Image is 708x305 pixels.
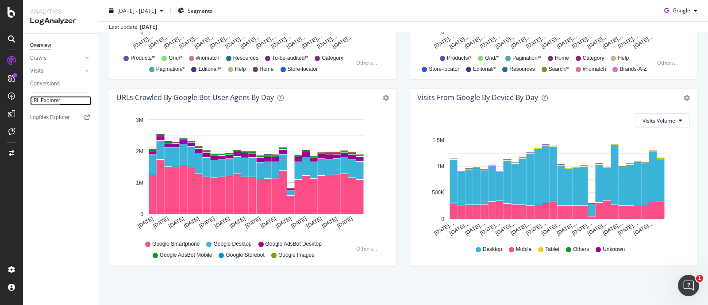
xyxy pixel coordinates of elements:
[30,41,92,50] a: Overview
[198,66,221,73] span: Editorial/*
[441,216,444,222] text: 0
[290,216,308,229] text: [DATE]
[196,54,219,62] span: #nomatch
[657,59,682,66] div: Others...
[30,66,43,76] div: Visits
[198,216,216,229] text: [DATE]
[30,79,92,89] a: Conversions
[696,275,703,282] span: 1
[678,275,699,296] iframe: Intercom live chat
[485,54,499,62] span: Grid/*
[30,16,91,26] div: LogAnalyzer
[30,96,60,105] div: URL Explorer
[174,4,216,18] button: Segments
[152,240,200,248] span: Google Smartphone
[235,66,246,73] span: Help
[321,216,339,229] text: [DATE]
[322,54,343,62] span: Category
[229,216,246,229] text: [DATE]
[356,59,381,66] div: Others...
[160,251,212,259] span: Google AdsBot Mobile
[136,148,143,154] text: 2M
[265,240,322,248] span: Google AdsBot Desktop
[383,95,389,101] div: gear
[684,95,690,101] div: gear
[105,4,167,18] button: [DATE] - [DATE]
[441,29,444,35] text: 0
[432,137,444,143] text: 1.5M
[30,79,60,89] div: Conversions
[278,251,314,259] span: Google Images
[643,117,675,124] span: Visits Volume
[432,190,444,196] text: 500K
[275,216,292,229] text: [DATE]
[109,23,157,31] div: Last update
[417,135,686,237] svg: A chart.
[483,246,502,253] span: Desktop
[417,93,538,102] div: Visits From Google By Device By Day
[447,54,471,62] span: Products/*
[30,54,83,63] a: Crawls
[288,66,318,73] span: Store-locator
[509,66,535,73] span: Resources
[137,216,154,229] text: [DATE]
[183,216,200,229] text: [DATE]
[30,54,46,63] div: Crawls
[140,23,157,31] div: [DATE]
[516,246,531,253] span: Mobile
[635,113,690,127] button: Visits Volume
[167,216,185,229] text: [DATE]
[336,216,354,229] text: [DATE]
[437,163,444,170] text: 1M
[555,54,569,62] span: Home
[618,54,629,62] span: Help
[244,216,262,229] text: [DATE]
[260,66,274,73] span: Home
[116,93,274,102] div: URLs Crawled by Google bot User Agent By Day
[573,246,589,253] span: Others
[30,96,92,105] a: URL Explorer
[429,66,459,73] span: Store-locator
[169,54,182,62] span: Grid/*
[156,66,185,73] span: Pagination/*
[226,251,264,259] span: Google Storebot
[213,240,251,248] span: Google Desktop
[188,7,212,14] span: Segments
[131,54,155,62] span: Products/*
[549,66,569,73] span: Search/*
[356,245,381,252] div: Others...
[30,113,92,122] a: Logfiles Explorer
[512,54,541,62] span: Pagination/*
[545,246,559,253] span: Tablet
[30,7,91,16] div: Analytics
[152,216,170,229] text: [DATE]
[136,180,143,186] text: 1M
[473,66,496,73] span: Editorial/*
[583,54,604,62] span: Category
[140,211,143,217] text: 0
[30,41,51,50] div: Overview
[673,7,690,14] span: Google
[213,216,231,229] text: [DATE]
[116,113,385,236] svg: A chart.
[272,54,308,62] span: To-be-audited/*
[136,117,143,123] text: 3M
[619,66,646,73] span: Brands-A-Z
[259,216,277,229] text: [DATE]
[603,246,625,253] span: Unknown
[30,66,83,76] a: Visits
[583,66,606,73] span: #nomatch
[30,113,69,122] div: Logfiles Explorer
[661,4,701,18] button: Google
[305,216,323,229] text: [DATE]
[140,29,143,35] text: 0
[233,54,258,62] span: Resources
[117,7,156,14] span: [DATE] - [DATE]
